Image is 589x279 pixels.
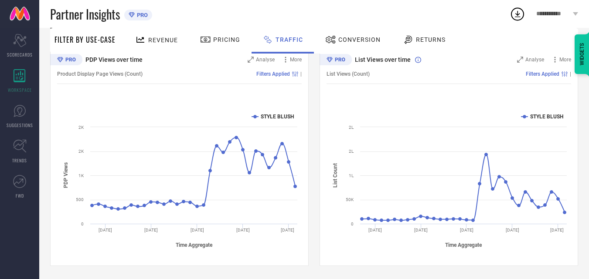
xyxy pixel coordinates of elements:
[510,6,525,22] div: Open download list
[7,51,33,58] span: SCORECARDS
[526,71,559,77] span: Filters Applied
[517,57,523,63] svg: Zoom
[349,149,354,154] text: 2L
[349,125,354,130] text: 2L
[78,149,84,154] text: 2K
[50,54,82,67] div: Premium
[327,71,370,77] span: List Views (Count)
[460,228,473,232] text: [DATE]
[349,173,354,178] text: 1L
[54,34,116,45] span: Filter By Use-Case
[191,228,204,232] text: [DATE]
[8,87,32,93] span: WORKSPACE
[281,228,294,232] text: [DATE]
[12,157,27,164] span: TRENDS
[16,192,24,199] span: FWD
[414,228,428,232] text: [DATE]
[144,228,158,232] text: [DATE]
[7,122,33,128] span: SUGGESTIONS
[176,242,213,248] tspan: Time Aggregate
[530,114,563,120] text: STYLE BLUSH
[99,228,112,232] text: [DATE]
[85,56,143,63] span: PDP Views over time
[346,197,354,202] text: 50K
[525,57,544,63] span: Analyse
[76,197,84,202] text: 500
[57,71,143,77] span: Product Display Page Views (Count)
[63,162,69,188] tspan: PDP Views
[148,37,178,44] span: Revenue
[506,228,519,232] text: [DATE]
[261,114,294,120] text: STYLE BLUSH
[78,125,84,130] text: 2K
[320,54,352,67] div: Premium
[135,12,148,18] span: PRO
[248,57,254,63] svg: Zoom
[368,228,382,232] text: [DATE]
[416,36,446,43] span: Returns
[213,36,240,43] span: Pricing
[256,57,275,63] span: Analyse
[355,56,411,63] span: List Views over time
[570,71,571,77] span: |
[78,173,84,178] text: 1K
[338,36,381,43] span: Conversion
[50,5,120,23] span: Partner Insights
[256,71,290,77] span: Filters Applied
[332,163,338,188] tspan: List Count
[276,36,303,43] span: Traffic
[559,57,571,63] span: More
[550,228,564,232] text: [DATE]
[81,222,84,226] text: 0
[351,222,354,226] text: 0
[236,228,250,232] text: [DATE]
[300,71,302,77] span: |
[445,242,482,248] tspan: Time Aggregate
[290,57,302,63] span: More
